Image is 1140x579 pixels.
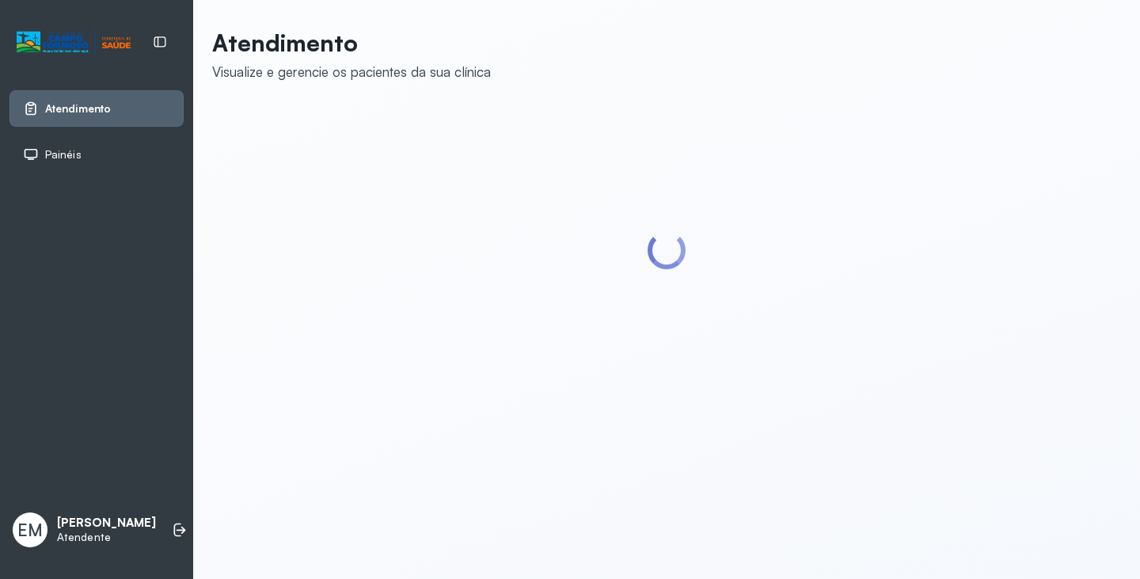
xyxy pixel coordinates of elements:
p: Atendente [57,531,156,544]
a: Atendimento [23,101,170,116]
div: Visualize e gerencie os pacientes da sua clínica [212,63,491,80]
span: Painéis [45,148,82,162]
p: [PERSON_NAME] [57,516,156,531]
span: Atendimento [45,102,111,116]
img: Logotipo do estabelecimento [17,29,131,55]
p: Atendimento [212,29,491,57]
